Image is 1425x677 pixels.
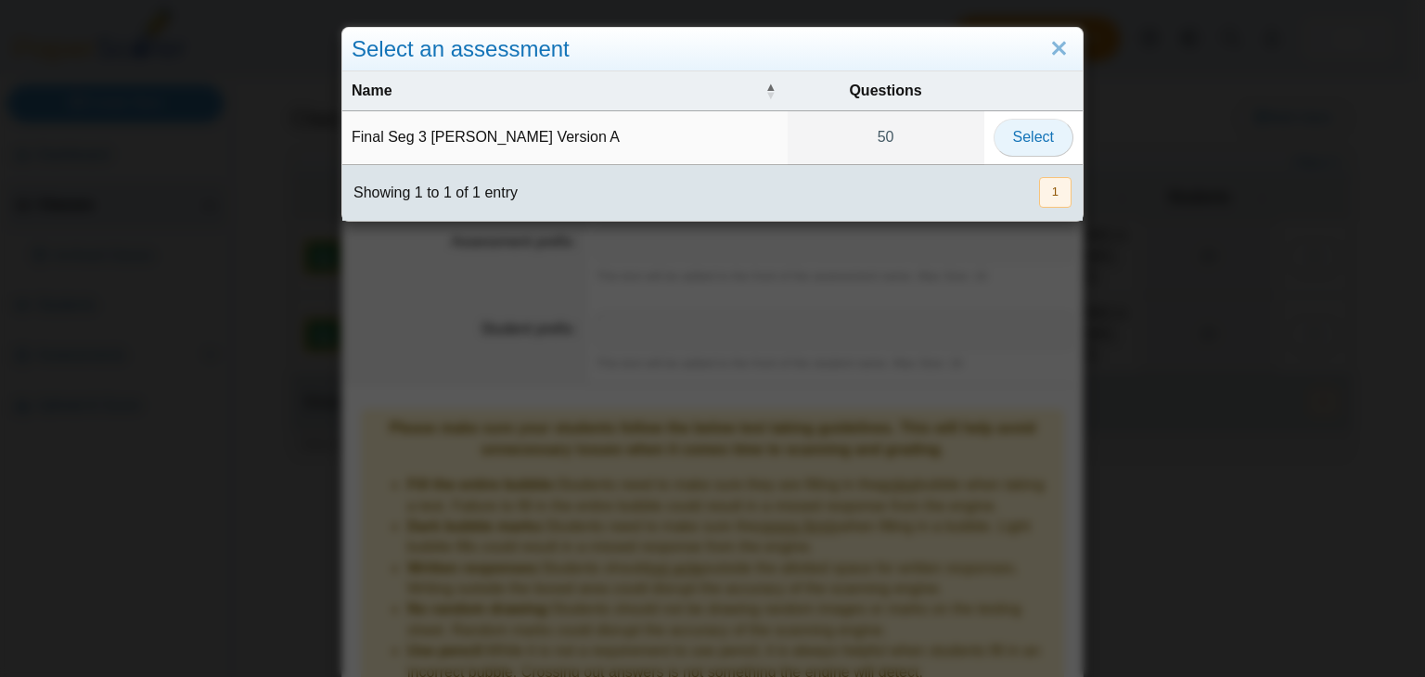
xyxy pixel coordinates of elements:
[788,111,984,163] a: 50
[342,28,1083,71] div: Select an assessment
[765,71,777,110] span: Name : Activate to invert sorting
[849,83,921,98] span: Questions
[342,111,788,164] td: Final Seg 3 [PERSON_NAME] Version A
[1037,177,1072,208] nav: pagination
[1039,177,1072,208] button: 1
[342,165,518,221] div: Showing 1 to 1 of 1 entry
[994,119,1073,156] button: Select
[1013,129,1054,145] span: Select
[352,83,392,98] span: Name
[1045,33,1073,65] a: Close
